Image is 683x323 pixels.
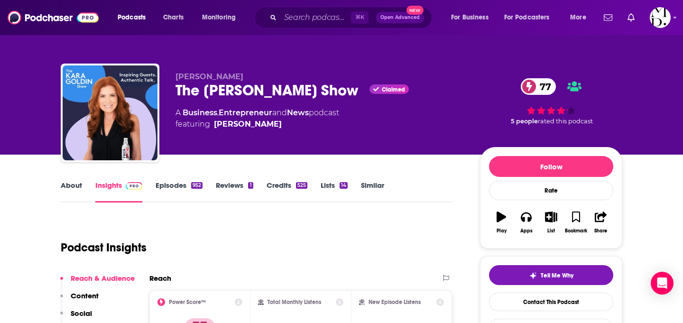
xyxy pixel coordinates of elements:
[406,6,424,15] span: New
[541,272,573,279] span: Tell Me Why
[216,181,253,203] a: Reviews1
[520,228,533,234] div: Apps
[267,181,307,203] a: Credits525
[361,181,384,203] a: Similar
[489,156,613,177] button: Follow
[538,118,593,125] span: rated this podcast
[71,291,99,300] p: Content
[195,10,248,25] button: open menu
[287,108,309,117] a: News
[149,274,171,283] h2: Reach
[71,274,135,283] p: Reach & Audience
[60,291,99,309] button: Content
[60,274,135,291] button: Reach & Audience
[163,11,184,24] span: Charts
[504,11,550,24] span: For Podcasters
[369,299,421,305] h2: New Episode Listens
[217,108,219,117] span: ,
[498,10,563,25] button: open menu
[351,11,369,24] span: ⌘ K
[539,205,563,240] button: List
[321,181,348,203] a: Lists14
[480,72,622,131] div: 77 5 peoplerated this podcast
[521,78,556,95] a: 77
[169,299,206,305] h2: Power Score™
[589,205,613,240] button: Share
[529,272,537,279] img: tell me why sparkle
[61,181,82,203] a: About
[380,15,420,20] span: Open Advanced
[280,10,351,25] input: Search podcasts, credits, & more...
[489,265,613,285] button: tell me why sparkleTell Me Why
[71,309,92,318] p: Social
[272,108,287,117] span: and
[444,10,500,25] button: open menu
[296,182,307,189] div: 525
[651,272,674,295] div: Open Intercom Messenger
[514,205,538,240] button: Apps
[565,228,587,234] div: Bookmark
[191,182,203,189] div: 952
[63,65,157,160] img: The Kara Goldin Show
[61,240,147,255] h1: Podcast Insights
[248,182,253,189] div: 1
[547,228,555,234] div: List
[157,10,189,25] a: Charts
[95,181,142,203] a: InsightsPodchaser Pro
[489,293,613,311] a: Contact This Podcast
[111,10,158,25] button: open menu
[214,119,282,130] div: [PERSON_NAME]
[624,9,638,26] a: Show notifications dropdown
[594,228,607,234] div: Share
[511,118,538,125] span: 5 people
[8,9,99,27] img: Podchaser - Follow, Share and Rate Podcasts
[118,11,146,24] span: Podcasts
[600,9,616,26] a: Show notifications dropdown
[219,108,272,117] a: Entrepreneur
[183,108,217,117] a: Business
[497,228,507,234] div: Play
[570,11,586,24] span: More
[376,12,424,23] button: Open AdvancedNew
[156,181,203,203] a: Episodes952
[650,7,671,28] button: Show profile menu
[451,11,489,24] span: For Business
[126,182,142,190] img: Podchaser Pro
[650,7,671,28] img: User Profile
[340,182,348,189] div: 14
[382,87,405,92] span: Claimed
[563,205,588,240] button: Bookmark
[175,72,243,81] span: [PERSON_NAME]
[489,205,514,240] button: Play
[268,299,321,305] h2: Total Monthly Listens
[175,107,339,130] div: A podcast
[530,78,556,95] span: 77
[489,181,613,200] div: Rate
[650,7,671,28] span: Logged in as melissa26784
[175,119,339,130] span: featuring
[202,11,236,24] span: Monitoring
[563,10,598,25] button: open menu
[263,7,441,28] div: Search podcasts, credits, & more...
